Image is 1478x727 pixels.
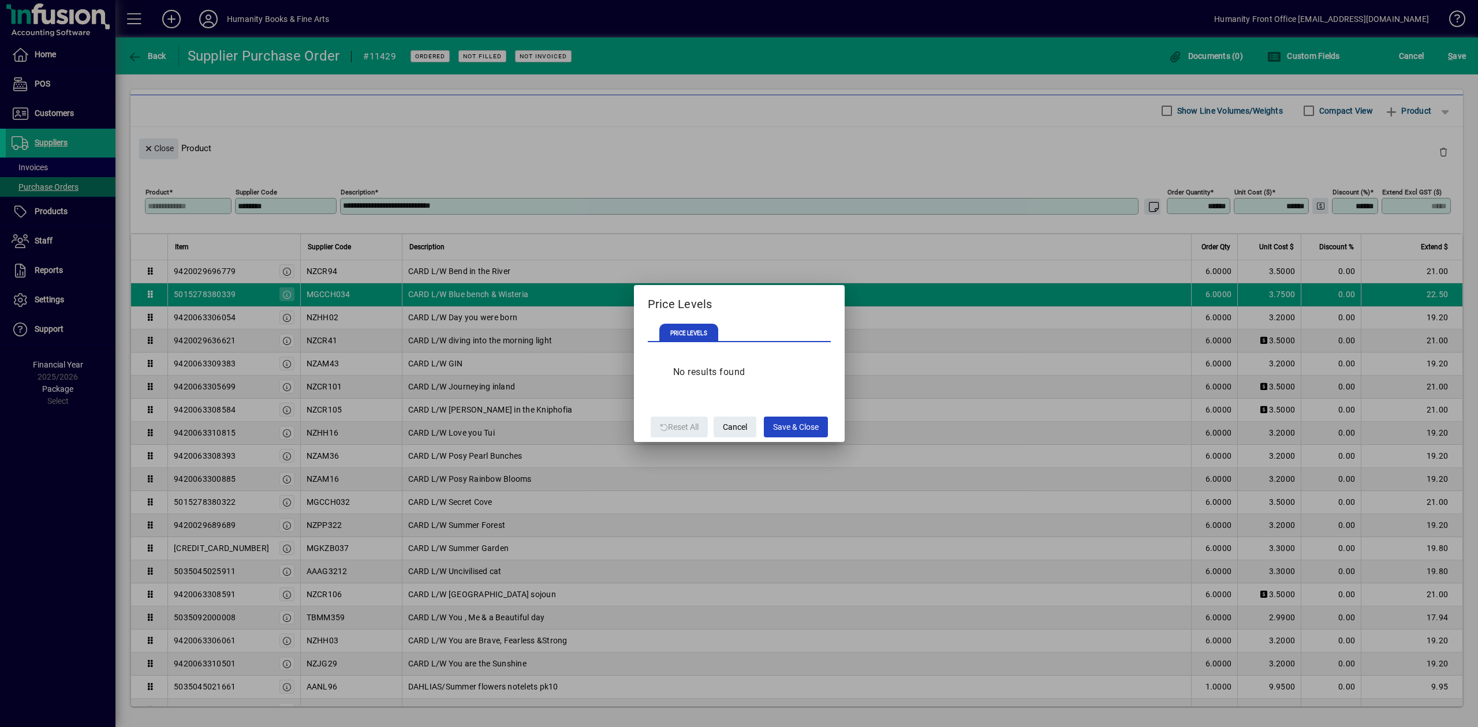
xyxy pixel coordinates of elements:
button: Save & Close [764,417,828,437]
button: Cancel [714,417,756,437]
span: PRICE LEVELS [659,324,718,342]
h2: Price Levels [634,285,845,318]
span: Cancel [723,418,747,437]
span: Save & Close [773,418,819,437]
div: No results found [662,354,757,391]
